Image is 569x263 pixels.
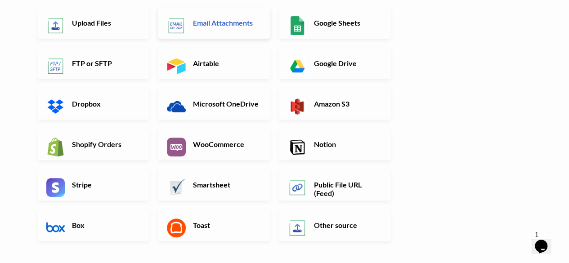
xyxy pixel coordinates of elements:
a: Smartsheet [158,169,270,201]
a: Box [37,210,149,241]
h6: Other source [312,221,382,229]
img: Airtable App & API [167,57,186,76]
img: Box App & API [46,218,65,237]
img: Toast App & API [167,218,186,237]
img: Dropbox App & API [46,97,65,116]
a: Shopify Orders [37,129,149,160]
h6: Dropbox [70,99,140,108]
a: Google Drive [279,48,391,79]
a: Upload Files [37,7,149,39]
h6: Toast [191,221,261,229]
a: Notion [279,129,391,160]
h6: Google Sheets [312,18,382,27]
img: Other Source App & API [288,218,307,237]
a: Email Attachments [158,7,270,39]
img: Smartsheet App & API [167,178,186,197]
h6: Microsoft OneDrive [191,99,261,108]
a: Public File URL (Feed) [279,169,391,201]
img: FTP or SFTP App & API [46,57,65,76]
img: Notion App & API [288,138,307,156]
h6: Notion [312,140,382,148]
a: Microsoft OneDrive [158,88,270,120]
h6: Smartsheet [191,180,261,189]
img: Amazon S3 App & API [288,97,307,116]
h6: Box [70,221,140,229]
a: Google Sheets [279,7,391,39]
a: Airtable [158,48,270,79]
h6: WooCommerce [191,140,261,148]
h6: Upload Files [70,18,140,27]
a: Amazon S3 [279,88,391,120]
img: Google Drive App & API [288,57,307,76]
iframe: chat widget [531,227,560,254]
a: Other source [279,210,391,241]
h6: FTP or SFTP [70,59,140,67]
h6: Email Attachments [191,18,261,27]
a: FTP or SFTP [37,48,149,79]
img: WooCommerce App & API [167,138,186,156]
a: Dropbox [37,88,149,120]
img: Stripe App & API [46,178,65,197]
img: Google Sheets App & API [288,16,307,35]
h6: Amazon S3 [312,99,382,108]
a: Toast [158,210,270,241]
h6: Stripe [70,180,140,189]
h6: Google Drive [312,59,382,67]
img: Public File URL App & API [288,178,307,197]
a: WooCommerce [158,129,270,160]
img: Shopify App & API [46,138,65,156]
img: Email New CSV or XLSX File App & API [167,16,186,35]
img: Microsoft OneDrive App & API [167,97,186,116]
a: Stripe [37,169,149,201]
h6: Public File URL (Feed) [312,180,382,197]
h6: Shopify Orders [70,140,140,148]
img: Upload Files App & API [46,16,65,35]
h6: Airtable [191,59,261,67]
